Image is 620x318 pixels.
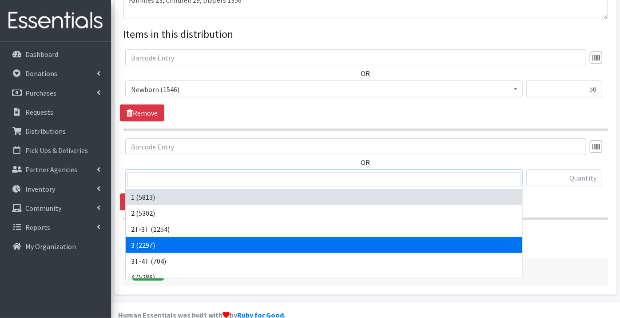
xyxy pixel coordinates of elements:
[4,45,107,63] a: Dashboard
[25,108,53,117] p: Requests
[25,223,50,232] p: Reports
[25,165,77,174] p: Partner Agencies
[4,218,107,236] a: Reports
[4,180,107,198] a: Inventory
[4,161,107,178] a: Partner Agencies
[125,138,586,155] input: Barcode Entry
[123,26,608,42] legend: Items in this distribution
[361,68,370,79] label: OR
[120,193,164,210] a: Remove
[126,189,522,205] li: 1 (5813)
[526,81,602,97] input: Quantity
[4,84,107,102] a: Purchases
[125,169,523,186] span: 1 (5813)
[526,169,602,186] input: Quantity
[4,122,107,140] a: Distributions
[4,237,107,255] a: My Organization
[4,103,107,121] a: Requests
[120,105,164,121] a: Remove
[125,81,523,97] span: Newborn (1546)
[126,253,522,269] li: 3T-4T (704)
[126,237,522,253] li: 3 (2297)
[126,205,522,221] li: 2 (5302)
[125,49,586,66] input: Barcode Entry
[131,83,517,96] span: Newborn (1546)
[361,157,370,168] label: OR
[25,204,61,213] p: Community
[126,269,522,285] li: 4 (5288)
[25,50,58,59] p: Dashboard
[25,127,66,136] p: Distributions
[4,64,107,82] a: Donations
[25,89,56,97] p: Purchases
[25,185,55,193] p: Inventory
[4,199,107,217] a: Community
[25,146,88,155] p: Pick Ups & Deliveries
[126,221,522,237] li: 2T-3T (1254)
[25,69,57,78] p: Donations
[25,242,76,251] p: My Organization
[4,6,107,36] img: HumanEssentials
[4,141,107,159] a: Pick Ups & Deliveries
